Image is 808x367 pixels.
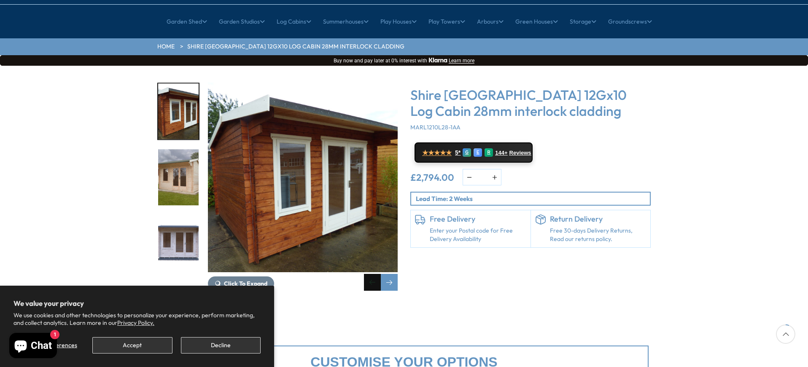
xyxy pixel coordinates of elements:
h6: Free Delivery [430,214,526,224]
h3: Shire [GEOGRAPHIC_DATA] 12Gx10 Log Cabin 28mm interlock cladding [410,87,651,119]
button: Click To Expand [208,276,274,291]
a: HOME [157,43,175,51]
a: Arbours [477,11,504,32]
a: Play Houses [380,11,417,32]
button: Accept [92,337,172,354]
h2: We value your privacy [13,299,261,308]
a: Log Cabins [277,11,311,32]
div: 6 / 16 [157,149,199,206]
div: 7 / 16 [157,214,199,272]
p: We use cookies and other technologies to personalize your experience, perform marketing, and coll... [13,311,261,327]
div: 5 / 16 [208,83,398,291]
ins: £2,794.00 [410,173,454,182]
div: Next slide [381,274,398,291]
div: E [474,148,482,157]
h6: Return Delivery [550,214,646,224]
a: Play Towers [428,11,465,32]
div: 5 / 16 [157,83,199,140]
a: Green Houses [515,11,558,32]
span: Click To Expand [224,280,267,287]
div: R [485,148,493,157]
span: 144+ [495,150,507,156]
div: G [463,148,471,157]
span: ★★★★★ [422,149,452,157]
p: Free 30-days Delivery Returns, Read our returns policy. [550,227,646,243]
img: Marlborough12gx10_white_0000_4c310f97-7a65-48a6-907d-1f6573b0d09f_200x200.jpg [158,215,199,271]
a: Privacy Policy. [117,319,154,327]
p: Lead Time: 2 Weeks [416,194,650,203]
img: Marlborough1_4_-Recovered_0cedafef-55a9-4a54-8948-ddd76ea245d9_200x200.jpg [158,150,199,206]
img: Marlborough_11_0286c2a1-8bba-42c4-a94d-6282b60679f0_200x200.jpg [158,83,199,139]
a: Storage [570,11,596,32]
a: Garden Studios [219,11,265,32]
span: Reviews [509,150,531,156]
img: Shire Marlborough 12Gx10 Log Cabin 28mm interlock cladding - Best Shed [208,83,398,272]
inbox-online-store-chat: Shopify online store chat [7,333,59,360]
button: Decline [181,337,261,354]
a: Enter your Postal code for Free Delivery Availability [430,227,526,243]
a: Groundscrews [608,11,652,32]
div: Previous slide [364,274,381,291]
a: Garden Shed [167,11,207,32]
span: MARL1210L28-1AA [410,123,461,131]
a: Summerhouses [323,11,369,32]
a: ★★★★★ 5* G E R 144+ Reviews [415,142,533,163]
a: Shire [GEOGRAPHIC_DATA] 12Gx10 Log Cabin 28mm interlock cladding [187,43,404,51]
